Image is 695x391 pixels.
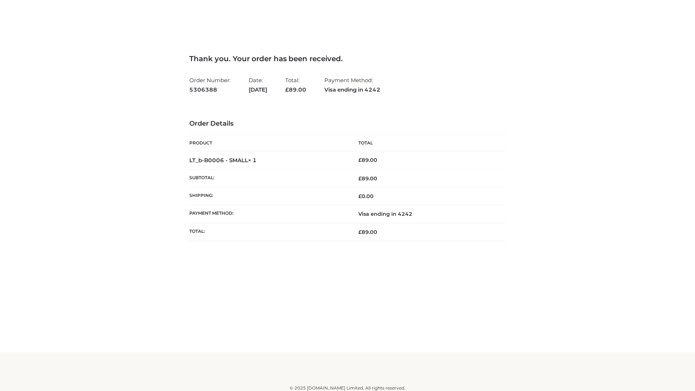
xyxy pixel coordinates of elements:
span: £ [285,86,289,93]
th: Product [189,135,347,151]
li: Date: [249,74,267,96]
span: £ [358,229,362,235]
strong: × 1 [248,157,257,164]
bdi: 0.00 [358,193,374,199]
span: £ [358,157,362,163]
bdi: 89.00 [358,157,377,163]
span: 89.00 [358,229,377,235]
span: 89.00 [358,175,377,182]
th: Subtotal: [189,169,347,187]
th: Shipping: [189,188,347,205]
li: Order Number: [189,74,231,96]
th: Payment method: [189,205,347,223]
h3: Order Details [189,120,506,128]
li: Total: [285,74,306,96]
strong: LT_b-B0006 - SMALL [189,157,257,164]
h3: Thank you. Your order has been received. [189,54,506,63]
span: 89.00 [285,86,306,93]
strong: Visa ending in 4242 [324,85,380,94]
li: Payment Method: [324,74,380,96]
strong: [DATE] [249,85,267,94]
span: £ [358,175,362,182]
strong: 5306388 [189,85,231,94]
th: Total: [189,223,347,241]
th: Total [347,135,506,151]
span: £ [358,193,362,199]
td: Visa ending in 4242 [347,205,506,223]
